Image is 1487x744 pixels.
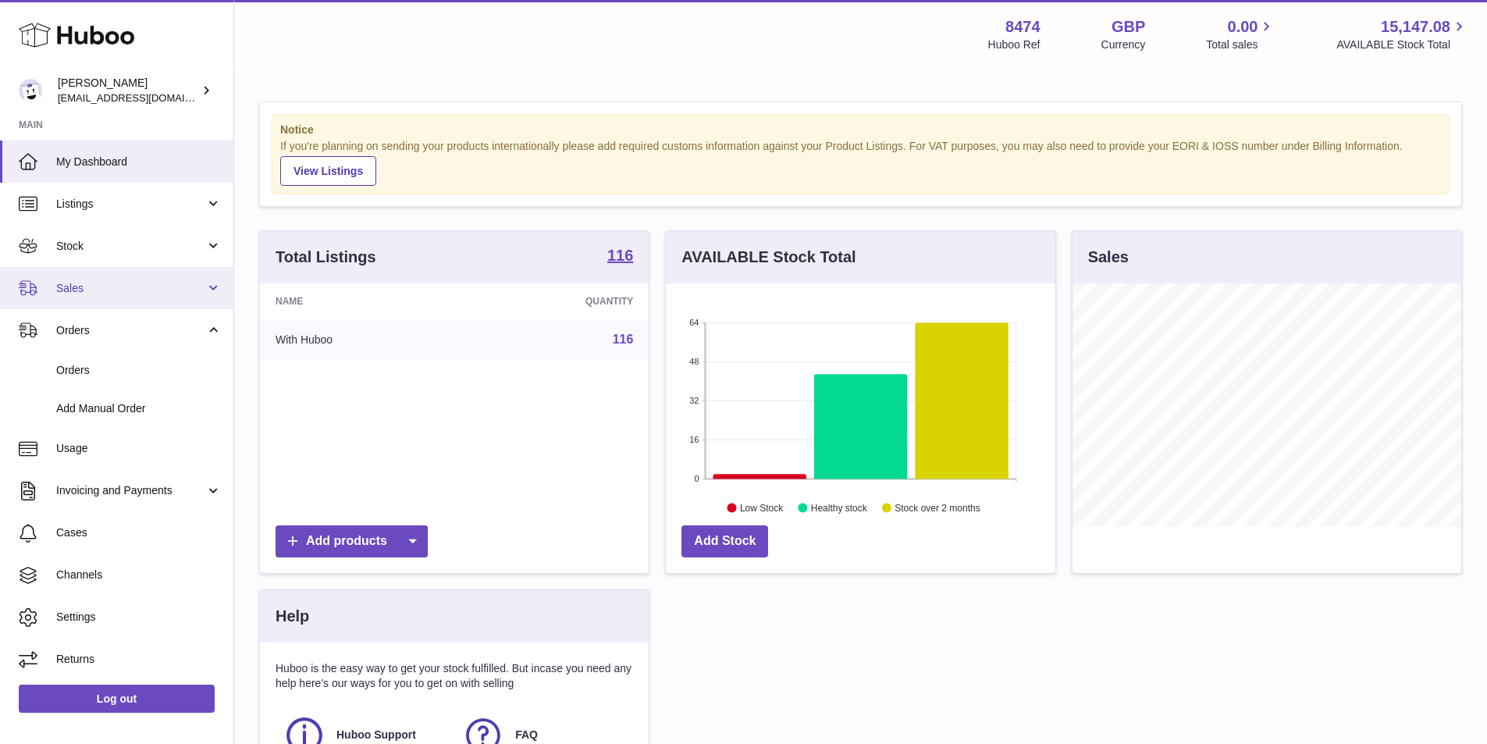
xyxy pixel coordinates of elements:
span: FAQ [515,728,538,742]
a: Log out [19,685,215,713]
span: Settings [56,610,222,625]
strong: 116 [607,247,633,263]
span: Cases [56,525,222,540]
a: Add products [276,525,428,557]
div: If you're planning on sending your products internationally please add required customs informati... [280,139,1441,186]
text: 64 [690,318,699,327]
strong: Notice [280,123,1441,137]
a: View Listings [280,156,376,186]
text: Healthy stock [811,502,868,513]
span: 15,147.08 [1381,16,1450,37]
h3: AVAILABLE Stock Total [681,247,856,268]
strong: 8474 [1005,16,1041,37]
img: orders@neshealth.com [19,79,42,102]
strong: GBP [1112,16,1145,37]
p: Huboo is the easy way to get your stock fulfilled. But incase you need any help here's our ways f... [276,661,633,691]
text: Low Stock [740,502,784,513]
a: 116 [607,247,633,266]
span: 0.00 [1228,16,1258,37]
span: Stock [56,239,205,254]
span: [EMAIL_ADDRESS][DOMAIN_NAME] [58,91,229,104]
a: Add Stock [681,525,768,557]
text: 32 [690,396,699,405]
span: Listings [56,197,205,212]
span: Add Manual Order [56,401,222,416]
a: 116 [613,333,634,346]
h3: Total Listings [276,247,376,268]
span: Invoicing and Payments [56,483,205,498]
span: Total sales [1206,37,1275,52]
span: Orders [56,323,205,338]
text: 16 [690,435,699,444]
span: Returns [56,652,222,667]
div: Currency [1101,37,1146,52]
span: Sales [56,281,205,296]
h3: Sales [1088,247,1129,268]
td: With Huboo [260,319,465,360]
text: Stock over 2 months [895,502,980,513]
a: 0.00 Total sales [1206,16,1275,52]
h3: Help [276,606,309,627]
th: Name [260,283,465,319]
span: AVAILABLE Stock Total [1336,37,1468,52]
th: Quantity [465,283,649,319]
a: 15,147.08 AVAILABLE Stock Total [1336,16,1468,52]
span: Usage [56,441,222,456]
div: [PERSON_NAME] [58,76,198,105]
text: 0 [695,474,699,483]
text: 48 [690,357,699,366]
span: Channels [56,568,222,582]
span: My Dashboard [56,155,222,169]
span: Huboo Support [336,728,416,742]
span: Orders [56,363,222,378]
div: Huboo Ref [988,37,1041,52]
